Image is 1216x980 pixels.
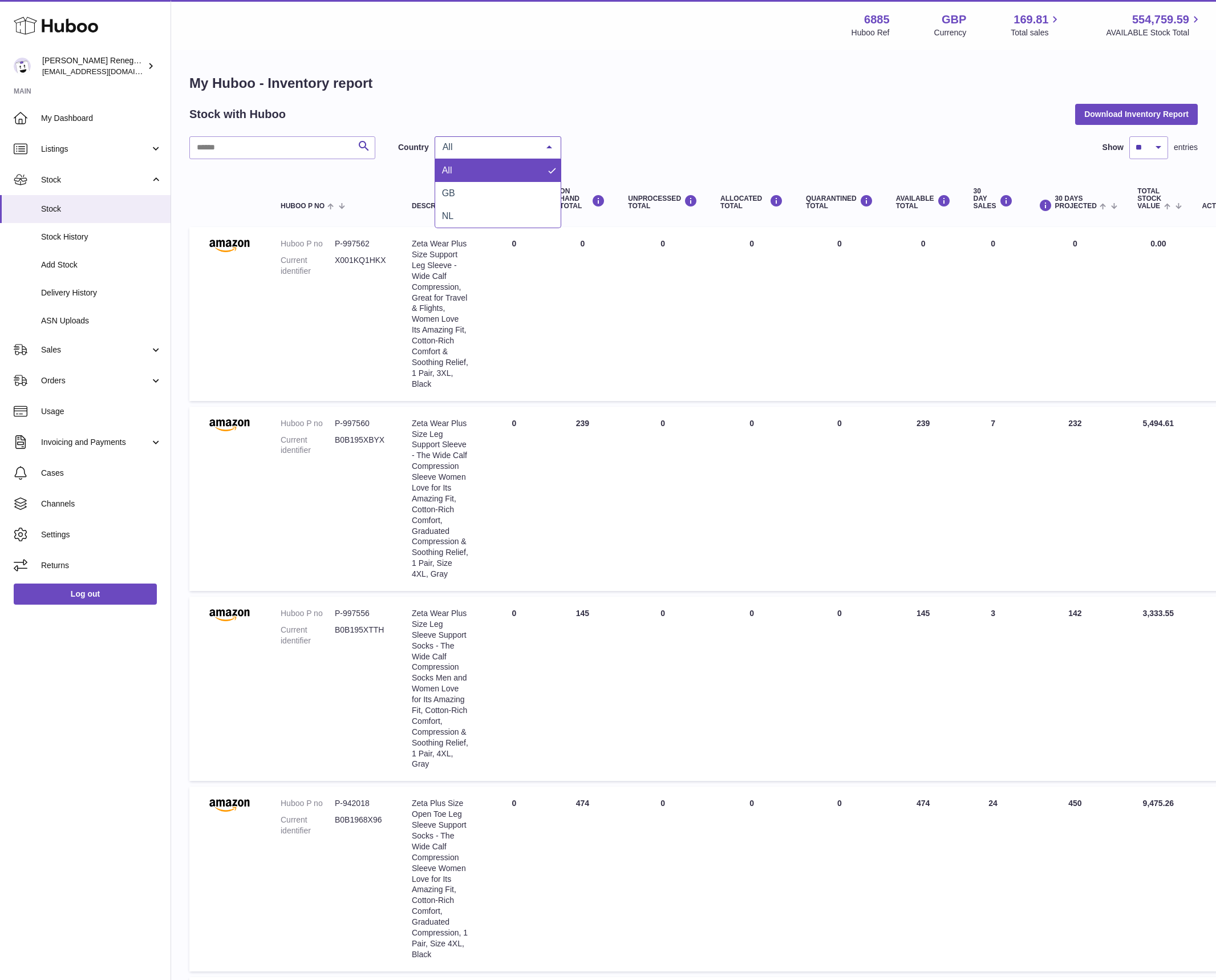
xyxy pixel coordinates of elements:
[548,407,617,591] td: 239
[480,407,548,591] td: 0
[962,407,1024,591] td: 7
[41,204,162,214] span: Stock
[42,67,168,76] span: [EMAIL_ADDRESS][DOMAIN_NAME]
[442,211,453,221] span: NL
[837,419,842,428] span: 0
[41,499,162,509] span: Channels
[335,238,389,249] dd: P-997562
[41,345,150,355] span: Sales
[201,608,258,622] img: product image
[114,66,123,75] img: tab_keywords_by_traffic_grey.svg
[281,625,335,646] dt: Current identifier
[1102,142,1124,153] label: Show
[335,418,389,429] dd: P-997560
[18,30,27,39] img: website_grey.svg
[32,18,56,27] div: v 4.0.25
[398,142,429,153] label: Country
[942,12,966,27] strong: GBP
[1075,104,1198,124] button: Download Inventory Report
[281,255,335,277] dt: Current identifier
[1150,239,1166,248] span: 0.00
[281,608,335,619] dt: Huboo P no
[1174,142,1198,153] span: entries
[189,74,1198,92] h1: My Huboo - Inventory report
[41,260,162,270] span: Add Stock
[885,407,962,591] td: 239
[864,12,890,27] strong: 6885
[480,597,548,781] td: 0
[1132,12,1189,27] span: 554,759.59
[18,18,27,27] img: logo_orange.svg
[617,227,709,400] td: 0
[709,597,795,781] td: 0
[1143,609,1174,618] span: 3,333.55
[628,195,698,210] div: UNPROCESSED Total
[480,227,548,400] td: 0
[41,113,162,124] span: My Dashboard
[1137,188,1161,210] span: Total stock value
[41,406,162,417] span: Usage
[412,798,468,959] div: Zeta Plus Size Open Toe Leg Sleeve Support Socks - The Wide Calf Compression Sleeve Women Love fo...
[31,66,40,75] img: tab_domain_overview_orange.svg
[41,529,162,540] span: Settings
[548,227,617,400] td: 0
[709,227,795,400] td: 0
[412,418,468,580] div: Zeta Wear Plus Size Leg Support Sleeve - The Wide Calf Compression Sleeve Women Love for Its Amaz...
[41,437,150,448] span: Invoicing and Payments
[281,815,335,836] dt: Current identifier
[189,107,286,122] h2: Stock with Huboo
[962,227,1024,400] td: 0
[30,30,125,39] div: Domain: [DOMAIN_NAME]
[885,597,962,781] td: 145
[440,141,538,153] span: All
[1024,597,1126,781] td: 142
[837,799,842,808] span: 0
[1055,195,1097,210] span: 30 DAYS PROJECTED
[617,407,709,591] td: 0
[548,597,617,781] td: 145
[1024,407,1126,591] td: 232
[974,188,1013,210] div: 30 DAY SALES
[885,787,962,971] td: 474
[201,798,258,812] img: product image
[41,175,150,185] span: Stock
[560,188,605,210] div: ON HAND Total
[1143,419,1174,428] span: 5,494.61
[335,255,389,277] dd: X001KQ1HKX
[41,560,162,571] span: Returns
[41,468,162,479] span: Cases
[709,787,795,971] td: 0
[480,787,548,971] td: 0
[1143,799,1174,808] span: 9,475.26
[548,787,617,971] td: 474
[1024,227,1126,400] td: 0
[1011,27,1061,38] span: Total sales
[201,238,258,252] img: product image
[41,375,150,386] span: Orders
[41,144,150,155] span: Listings
[885,227,962,400] td: 0
[201,418,258,432] img: product image
[1011,12,1061,38] a: 169.81 Total sales
[281,203,325,210] span: Huboo P no
[806,195,873,210] div: QUARANTINED Total
[412,238,468,389] div: Zeta Wear Plus Size Support Leg Sleeve - Wide Calf Compression, Great for Travel & Flights, Women...
[962,597,1024,781] td: 3
[281,418,335,429] dt: Huboo P no
[14,584,157,604] a: Log out
[442,165,452,175] span: All
[281,238,335,249] dt: Huboo P no
[852,27,890,38] div: Huboo Ref
[43,67,102,75] div: Domain Overview
[1014,12,1048,27] span: 169.81
[837,239,842,248] span: 0
[335,815,389,836] dd: B0B1968X96
[335,798,389,809] dd: P-942018
[42,55,145,77] div: [PERSON_NAME] Renegade Productions -UK account
[41,232,162,242] span: Stock History
[412,203,459,210] span: Description
[41,287,162,298] span: Delivery History
[1106,27,1202,38] span: AVAILABLE Stock Total
[617,597,709,781] td: 0
[1106,12,1202,38] a: 554,759.59 AVAILABLE Stock Total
